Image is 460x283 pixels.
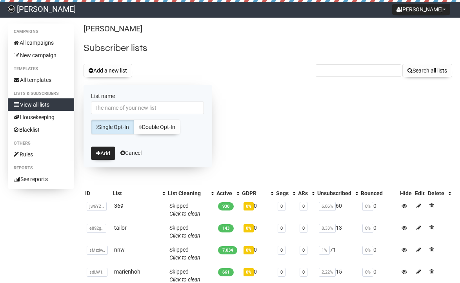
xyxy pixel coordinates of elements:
[91,93,205,100] label: List name
[296,188,316,199] th: ARs: No sort applied, activate to apply an ascending sort
[359,199,398,221] td: 0
[361,189,397,197] div: Bounced
[244,246,254,254] span: 0%
[8,123,74,136] a: Blacklist
[302,248,305,253] a: 0
[111,188,166,199] th: List: No sort applied, activate to apply an ascending sort
[218,224,234,232] span: 143
[316,188,359,199] th: Unsubscribed: No sort applied, activate to apply an ascending sort
[84,41,452,55] h2: Subscriber lists
[275,188,296,199] th: Segs: No sort applied, activate to apply an ascending sort
[8,148,74,161] a: Rules
[91,102,204,114] input: The name of your new list
[317,189,351,197] div: Unsubscribed
[114,225,127,231] a: tailor
[87,246,108,255] span: sMzdw..
[218,202,234,210] span: 930
[113,189,158,197] div: List
[244,268,254,276] span: 0%
[8,163,74,173] li: Reports
[359,188,398,199] th: Bounced: No sort applied, sorting is disabled
[362,268,373,277] span: 0%
[91,120,134,134] a: Single Opt-In
[426,188,452,199] th: Delete: No sort applied, activate to apply an ascending sort
[8,89,74,98] li: Lists & subscribers
[120,150,142,156] a: Cancel
[359,221,398,243] td: 0
[319,268,336,277] span: 2.22%
[362,224,373,233] span: 0%
[166,188,215,199] th: List Cleaning: No sort applied, activate to apply an ascending sort
[8,27,74,36] li: Campaigns
[8,173,74,185] a: See reports
[84,188,111,199] th: ID: No sort applied, sorting is disabled
[316,221,359,243] td: 13
[400,189,412,197] div: Hide
[215,188,240,199] th: Active: No sort applied, activate to apply an ascending sort
[415,189,425,197] div: Edit
[84,64,132,77] button: Add a new list
[302,270,305,275] a: 0
[244,202,254,210] span: 0%
[319,246,330,255] span: 1%
[169,232,200,239] a: Click to clean
[8,64,74,74] li: Templates
[84,24,452,34] p: [PERSON_NAME]
[8,49,74,62] a: New campaign
[244,224,254,232] span: 0%
[8,139,74,148] li: Others
[169,203,200,217] span: Skipped
[428,189,444,197] div: Delete
[87,224,106,233] span: e892g..
[85,189,109,197] div: ID
[87,202,107,211] span: jw6YZ..
[8,5,15,13] img: 1c57bf28b110ae6d742f5450afd87b61
[280,270,283,275] a: 0
[402,64,452,77] button: Search all lists
[87,268,107,277] span: sdLW1..
[169,247,200,261] span: Skipped
[169,276,200,283] a: Click to clean
[319,202,336,211] span: 6.06%
[280,248,283,253] a: 0
[242,189,267,197] div: GDPR
[8,36,74,49] a: All campaigns
[398,188,413,199] th: Hide: No sort applied, sorting is disabled
[8,74,74,86] a: All templates
[240,221,275,243] td: 0
[114,268,140,275] a: marienhoh
[316,199,359,221] td: 60
[316,243,359,265] td: 71
[302,204,305,209] a: 0
[413,188,426,199] th: Edit: No sort applied, sorting is disabled
[359,243,398,265] td: 0
[114,247,125,253] a: nnw
[8,98,74,111] a: View all lists
[240,243,275,265] td: 0
[218,246,237,254] span: 7,034
[280,204,283,209] a: 0
[169,268,200,283] span: Skipped
[218,268,234,276] span: 661
[91,147,115,160] button: Add
[169,254,200,261] a: Click to clean
[392,4,450,15] button: [PERSON_NAME]
[240,199,275,221] td: 0
[298,189,308,197] div: ARs
[134,120,180,134] a: Double Opt-In
[362,246,373,255] span: 0%
[169,225,200,239] span: Skipped
[216,189,233,197] div: Active
[8,111,74,123] a: Housekeeping
[276,189,289,197] div: Segs
[319,224,336,233] span: 8.33%
[280,226,283,231] a: 0
[302,226,305,231] a: 0
[168,189,207,197] div: List Cleaning
[169,210,200,217] a: Click to clean
[240,188,275,199] th: GDPR: No sort applied, activate to apply an ascending sort
[362,202,373,211] span: 0%
[114,203,124,209] a: 369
